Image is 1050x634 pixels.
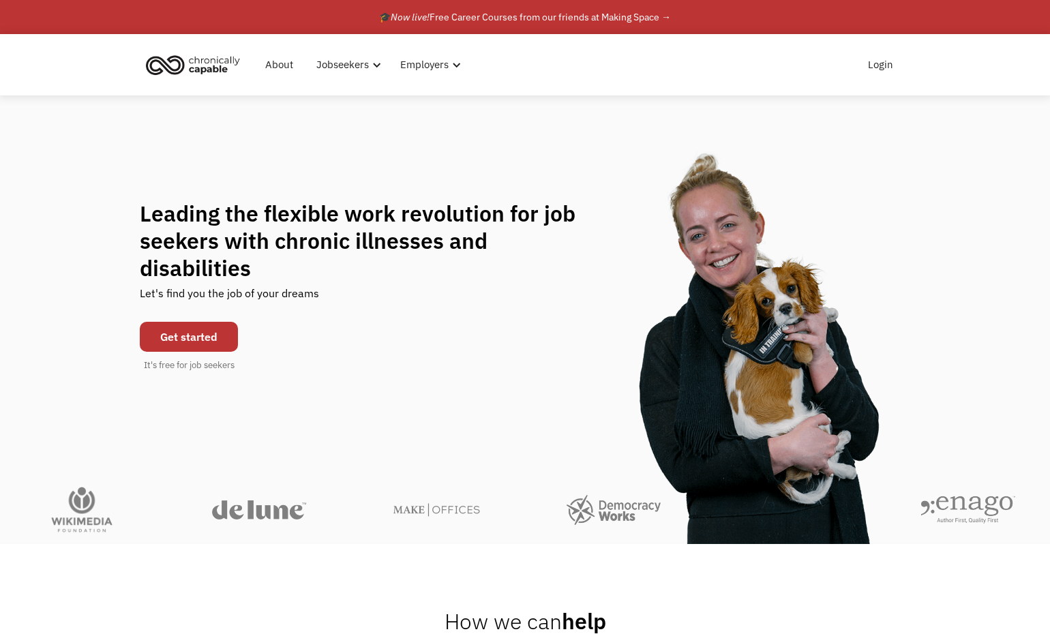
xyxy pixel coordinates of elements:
[140,200,602,282] h1: Leading the flexible work revolution for job seekers with chronic illnesses and disabilities
[140,282,319,315] div: Let's find you the job of your dreams
[400,57,449,73] div: Employers
[391,11,430,23] em: Now live!
[316,57,369,73] div: Jobseekers
[257,43,301,87] a: About
[140,322,238,352] a: Get started
[860,43,901,87] a: Login
[144,359,235,372] div: It's free for job seekers
[379,9,671,25] div: 🎓 Free Career Courses from our friends at Making Space →
[142,50,244,80] img: Chronically Capable logo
